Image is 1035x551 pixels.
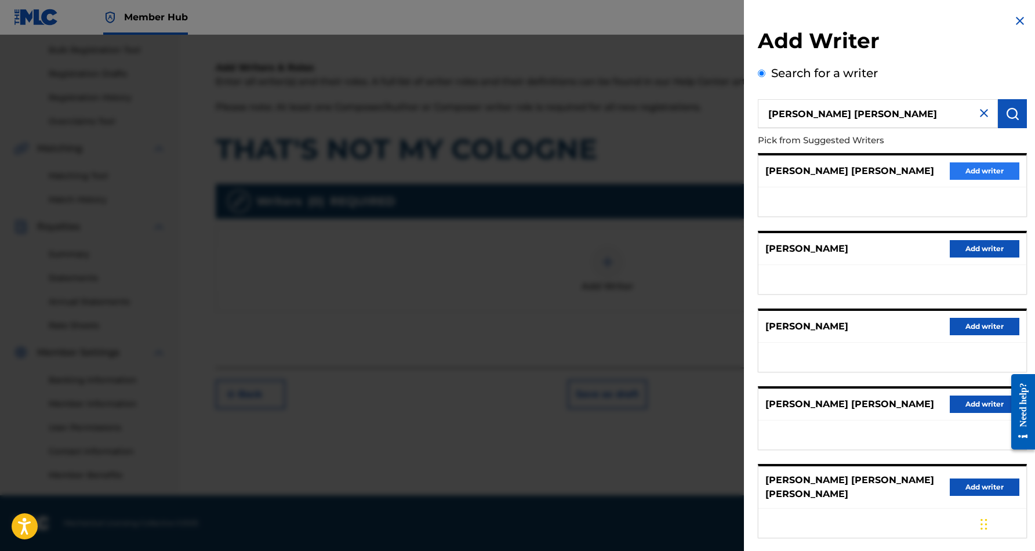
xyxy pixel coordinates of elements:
[980,507,987,542] div: Drag
[950,162,1019,180] button: Add writer
[1005,107,1019,121] img: Search Works
[977,495,1035,551] iframe: Chat Widget
[950,240,1019,258] button: Add writer
[103,10,117,24] img: Top Rightsholder
[977,106,991,120] img: close
[950,396,1019,413] button: Add writer
[765,473,950,501] p: [PERSON_NAME] [PERSON_NAME] [PERSON_NAME]
[1003,364,1035,460] iframe: Resource Center
[758,128,961,153] p: Pick from Suggested Writers
[124,10,188,24] span: Member Hub
[758,99,998,128] input: Search writer's name or IPI Number
[765,242,848,256] p: [PERSON_NAME]
[950,478,1019,496] button: Add writer
[765,320,848,333] p: [PERSON_NAME]
[14,9,59,26] img: MLC Logo
[771,66,878,80] label: Search for a writer
[950,318,1019,335] button: Add writer
[765,164,934,178] p: [PERSON_NAME] [PERSON_NAME]
[765,397,934,411] p: [PERSON_NAME] [PERSON_NAME]
[758,28,1027,57] h2: Add Writer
